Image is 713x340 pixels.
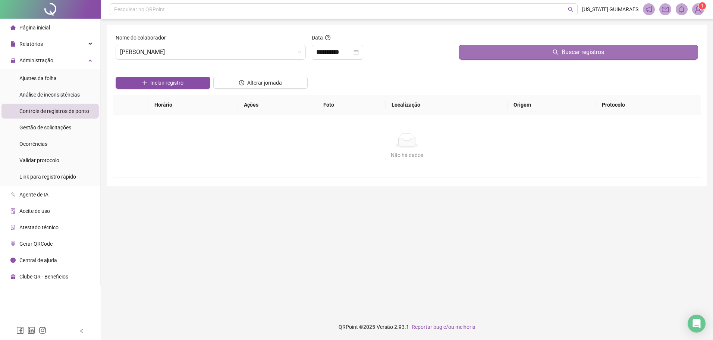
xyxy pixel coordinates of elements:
span: Ocorrências [19,141,47,147]
th: Origem [508,95,596,115]
span: question-circle [325,35,330,40]
button: Buscar registros [459,45,698,60]
th: Horário [148,95,238,115]
span: file [10,41,16,47]
span: info-circle [10,258,16,263]
span: Ajustes da folha [19,75,57,81]
span: facebook [16,327,24,334]
footer: QRPoint © 2025 - 2.93.1 - [101,314,713,340]
span: Agente de IA [19,192,48,198]
span: Relatórios [19,41,43,47]
label: Nome do colaborador [116,34,171,42]
span: mail [662,6,669,13]
span: Gestão de solicitações [19,125,71,130]
span: Data [312,35,323,41]
span: clock-circle [239,80,244,85]
span: audit [10,208,16,214]
span: Versão [377,324,393,330]
button: Incluir registro [116,77,210,89]
span: Reportar bug e/ou melhoria [412,324,475,330]
span: notification [646,6,652,13]
div: Não há dados [122,151,692,159]
span: 1 [701,3,704,9]
span: Buscar registros [562,48,604,57]
span: Análise de inconsistências [19,92,80,98]
div: Open Intercom Messenger [688,315,706,333]
span: Página inicial [19,25,50,31]
span: Incluir registro [150,79,183,87]
span: Link para registro rápido [19,174,76,180]
button: Alterar jornada [213,77,308,89]
span: gift [10,274,16,279]
span: Administração [19,57,53,63]
img: 91297 [692,4,704,15]
span: Validar protocolo [19,157,59,163]
span: Clube QR - Beneficios [19,274,68,280]
span: Alterar jornada [247,79,282,87]
span: Gerar QRCode [19,241,53,247]
span: Central de ajuda [19,257,57,263]
th: Protocolo [596,95,701,115]
span: plus [142,80,147,85]
th: Localização [386,95,508,115]
span: search [553,49,559,55]
th: Ações [238,95,317,115]
span: home [10,25,16,30]
span: qrcode [10,241,16,246]
span: Controle de registros de ponto [19,108,89,114]
span: Aceite de uso [19,208,50,214]
span: solution [10,225,16,230]
th: Foto [317,95,386,115]
span: left [79,328,84,334]
span: linkedin [28,327,35,334]
span: Atestado técnico [19,224,59,230]
span: WILIAM PEREIRA SILVA [120,45,301,59]
span: bell [678,6,685,13]
sup: Atualize o seu contato no menu Meus Dados [698,2,706,10]
span: [US_STATE] GUIMARAES [582,5,638,13]
span: search [568,7,574,12]
span: instagram [39,327,46,334]
a: Alterar jornada [213,81,308,86]
span: lock [10,58,16,63]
